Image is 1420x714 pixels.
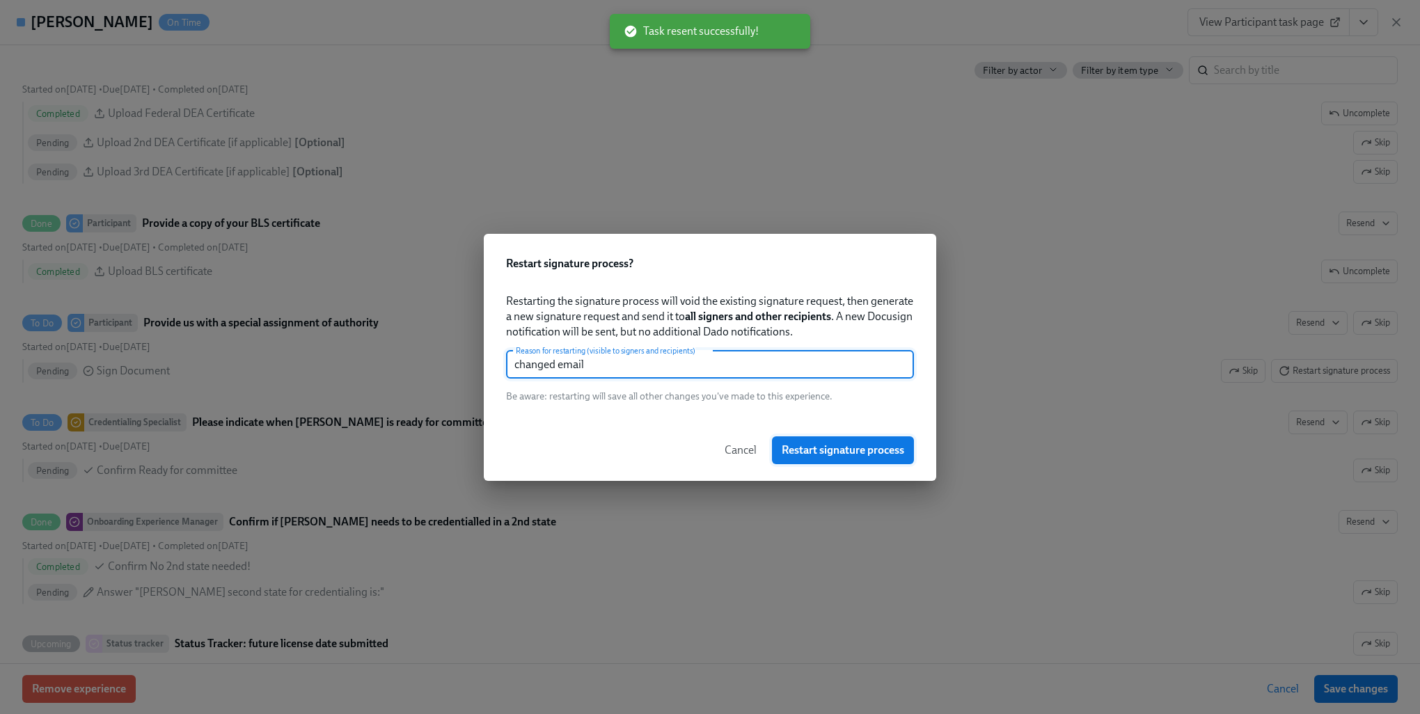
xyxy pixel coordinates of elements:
[506,390,833,403] span: Be aware : restarting will save all other changes you've made to this experience .
[715,436,766,464] button: Cancel
[506,256,914,271] h2: Restart signature process ?
[725,443,757,457] span: Cancel
[772,436,914,464] button: Restart signature process
[782,443,904,457] span: Restart signature process
[624,24,759,39] span: Task resent successfully!
[685,310,831,323] strong: all signers and other recipients
[506,294,914,340] span: Restarting the signature process will void the existing signature request, then generate a new si...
